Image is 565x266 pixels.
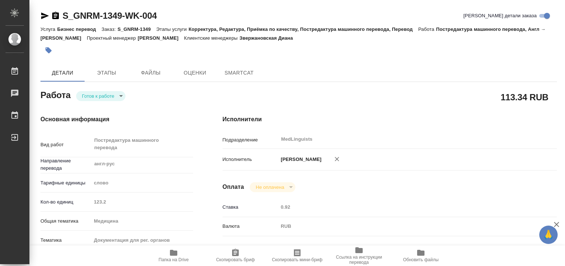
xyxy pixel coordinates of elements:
[177,68,213,78] span: Оценки
[463,12,537,19] span: [PERSON_NAME] детали заказа
[223,115,557,124] h4: Исполнители
[216,257,255,262] span: Скопировать бриф
[253,184,286,190] button: Не оплачена
[390,245,452,266] button: Обновить файлы
[223,204,278,211] p: Ставка
[223,183,244,191] h4: Оплата
[221,68,257,78] span: SmartCat
[40,179,91,187] p: Тарифные единицы
[159,257,189,262] span: Папка на Drive
[272,257,322,262] span: Скопировать мини-бриф
[40,88,71,101] h2: Работа
[40,198,91,206] p: Кол-во единиц
[205,245,266,266] button: Скопировать бриф
[91,215,193,227] div: Медицина
[501,91,548,103] h2: 113.34 RUB
[89,68,124,78] span: Этапы
[250,182,295,192] div: Готов к работе
[223,156,278,163] p: Исполнитель
[76,91,125,101] div: Готов к работе
[189,26,418,32] p: Корректура, Редактура, Приёмка по качеству, Постредактура машинного перевода, Перевод
[40,237,91,244] p: Тематика
[40,11,49,20] button: Скопировать ссылку для ЯМессенджера
[40,26,57,32] p: Услуга
[87,35,138,41] p: Проектный менеджер
[57,26,102,32] p: Бизнес перевод
[239,35,298,41] p: Звержановская Диана
[266,245,328,266] button: Скопировать мини-бриф
[223,136,278,144] p: Подразделение
[102,26,117,32] p: Заказ:
[418,26,436,32] p: Работа
[278,202,529,212] input: Пустое поле
[117,26,156,32] p: S_GNRM-1349
[328,245,390,266] button: Ссылка на инструкции перевода
[91,177,193,189] div: слово
[329,151,345,167] button: Удалить исполнителя
[51,11,60,20] button: Скопировать ссылку
[223,223,278,230] p: Валюта
[542,227,555,242] span: 🙏
[539,226,558,244] button: 🙏
[133,68,168,78] span: Файлы
[91,234,193,247] div: Документация для рег. органов
[91,197,193,207] input: Пустое поле
[40,115,193,124] h4: Основная информация
[40,141,91,148] p: Вид работ
[138,35,184,41] p: [PERSON_NAME]
[156,26,189,32] p: Этапы услуги
[333,255,385,265] span: Ссылка на инструкции перевода
[45,68,80,78] span: Детали
[80,93,117,99] button: Готов к работе
[403,257,439,262] span: Обновить файлы
[143,245,205,266] button: Папка на Drive
[278,220,529,233] div: RUB
[40,218,91,225] p: Общая тематика
[63,11,157,21] a: S_GNRM-1349-WK-004
[184,35,239,41] p: Клиентские менеджеры
[40,157,91,172] p: Направление перевода
[278,156,321,163] p: [PERSON_NAME]
[40,42,57,58] button: Добавить тэг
